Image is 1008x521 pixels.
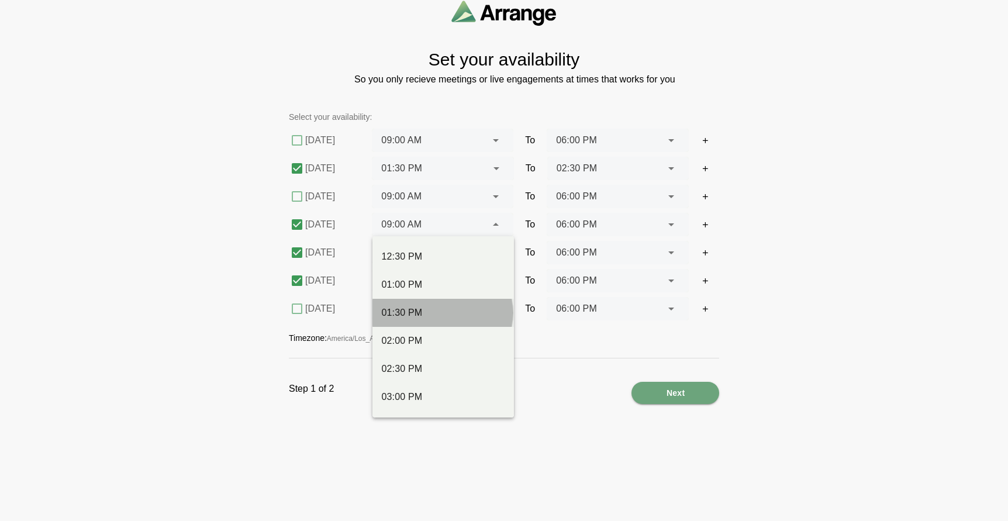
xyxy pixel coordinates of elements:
span: America/Los_Angeles [327,334,395,343]
span: To [525,302,535,316]
p: Step 1 of 2 [289,382,334,404]
span: 02:30 PM [557,161,598,176]
span: 09:00 AM [381,217,422,232]
p: Select your availability: [289,110,719,124]
button: Next [631,382,719,404]
span: 06:00 PM [556,217,597,232]
label: [DATE] [305,297,360,320]
label: [DATE] [305,241,360,264]
span: 06:00 PM [556,133,597,148]
span: 06:00 PM [556,189,597,204]
div: 02:30 PM [382,362,505,376]
span: 09:00 AM [381,133,422,148]
span: To [525,218,535,232]
div: 01:30 PM [382,306,505,320]
span: To [526,161,536,175]
span: To [525,274,535,288]
div: 02:00 PM [382,334,505,348]
p: Timezone: [289,332,719,344]
span: To [525,133,535,147]
label: [DATE] [305,157,360,180]
label: [DATE] [305,129,360,152]
label: [DATE] [305,185,360,208]
div: 12:30 PM [382,250,505,264]
span: 06:00 PM [556,245,597,260]
span: 09:00 AM [381,189,422,204]
span: 01:30 PM [381,161,422,176]
label: [DATE] [305,213,360,236]
label: [DATE] [305,269,360,292]
p: So you only recieve meetings or live engagements at times that works for you [354,73,654,87]
span: 06:00 PM [556,273,597,288]
div: 03:00 PM [382,390,505,404]
span: 06:00 PM [556,301,597,316]
span: To [525,246,535,260]
div: 01:00 PM [382,278,505,292]
h1: Set your availability [429,49,579,70]
span: To [525,189,535,203]
span: Next [666,382,685,404]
